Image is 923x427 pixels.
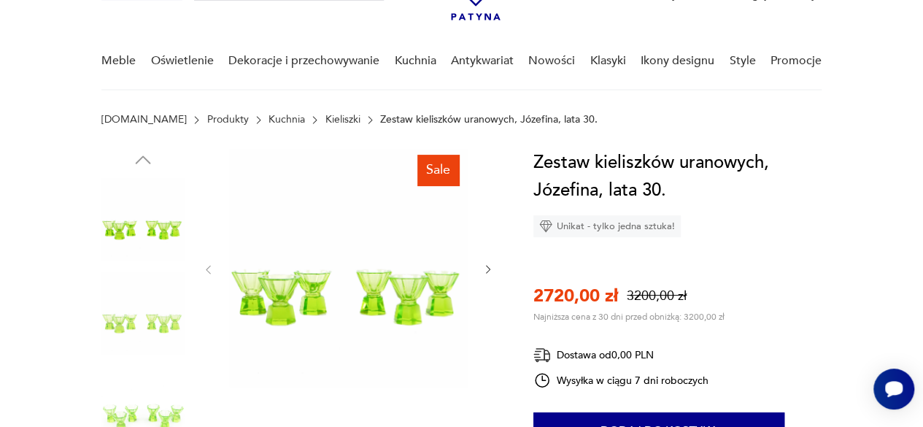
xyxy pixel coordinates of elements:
a: Kuchnia [269,114,305,126]
div: Wysyłka w ciągu 7 dni roboczych [533,372,708,389]
p: 3200,00 zł [627,287,687,305]
a: Kieliszki [325,114,360,126]
p: Zestaw kieliszków uranowych, Józefina, lata 30. [380,114,598,126]
a: Kuchnia [394,33,436,89]
a: Klasyki [590,33,626,89]
a: Ikony designu [641,33,714,89]
a: Produkty [207,114,249,126]
img: Ikona diamentu [539,220,552,233]
img: Zdjęcie produktu Zestaw kieliszków uranowych, Józefina, lata 30. [101,178,185,261]
img: Ikona dostawy [533,346,551,364]
div: Dostawa od 0,00 PLN [533,346,708,364]
img: Zdjęcie produktu Zestaw kieliszków uranowych, Józefina, lata 30. [101,272,185,355]
a: Meble [101,33,136,89]
p: Najniższa cena z 30 dni przed obniżką: 3200,00 zł [533,311,725,323]
a: Promocje [771,33,822,89]
a: [DOMAIN_NAME] [101,114,187,126]
a: Dekoracje i przechowywanie [228,33,379,89]
a: Oświetlenie [151,33,214,89]
h1: Zestaw kieliszków uranowych, Józefina, lata 30. [533,149,822,204]
a: Nowości [528,33,575,89]
div: Unikat - tylko jedna sztuka! [533,215,681,237]
div: Sale [417,155,459,185]
iframe: Smartsupp widget button [873,369,914,409]
a: Style [729,33,755,89]
img: Zdjęcie produktu Zestaw kieliszków uranowych, Józefina, lata 30. [229,149,468,388]
p: 2720,00 zł [533,284,618,308]
a: Antykwariat [451,33,514,89]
